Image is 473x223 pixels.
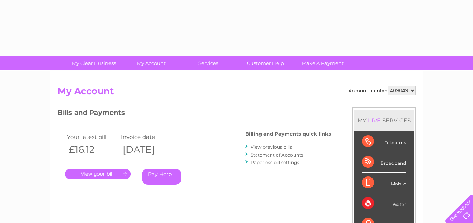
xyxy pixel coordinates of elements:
div: Account number [348,86,416,95]
a: My Account [120,56,182,70]
div: Mobile [362,173,406,193]
a: My Clear Business [63,56,125,70]
th: [DATE] [119,142,173,157]
a: . [65,169,131,179]
h2: My Account [58,86,416,100]
a: Paperless bill settings [251,160,299,165]
h4: Billing and Payments quick links [245,131,331,137]
a: Services [177,56,239,70]
div: Telecoms [362,131,406,152]
a: Pay Here [142,169,181,185]
a: Make A Payment [292,56,354,70]
td: Invoice date [119,132,173,142]
h3: Bills and Payments [58,107,331,121]
a: View previous bills [251,144,292,150]
div: Water [362,193,406,214]
div: MY SERVICES [354,110,414,131]
div: Broadband [362,152,406,173]
div: LIVE [367,117,382,124]
th: £16.12 [65,142,119,157]
a: Customer Help [234,56,297,70]
a: Statement of Accounts [251,152,303,158]
td: Your latest bill [65,132,119,142]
